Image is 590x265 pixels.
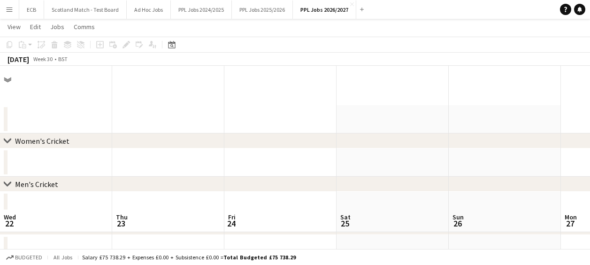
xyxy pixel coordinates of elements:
button: Scotland Match - Test Board [44,0,127,19]
a: Comms [70,21,99,33]
span: Comms [74,23,95,31]
span: Sun [452,213,464,221]
span: Mon [565,213,577,221]
button: PPL Jobs 2025/2026 [232,0,293,19]
span: 26 [451,218,464,229]
span: Budgeted [15,254,42,261]
span: Sat [340,213,351,221]
span: Week 30 [31,55,54,62]
button: Ad Hoc Jobs [127,0,171,19]
div: Women's Cricket [15,136,69,146]
span: 24 [227,218,236,229]
a: Jobs [46,21,68,33]
button: PPL Jobs 2026/2027 [293,0,356,19]
span: 27 [563,218,577,229]
span: All jobs [52,254,74,261]
a: View [4,21,24,33]
div: BST [58,55,68,62]
span: Edit [30,23,41,31]
span: Wed [4,213,16,221]
span: 25 [339,218,351,229]
div: Men's Cricket [15,179,58,189]
a: Edit [26,21,45,33]
span: Jobs [50,23,64,31]
button: PPL Jobs 2024/2025 [171,0,232,19]
span: Thu [116,213,128,221]
div: [DATE] [8,55,29,64]
span: 22 [2,218,16,229]
span: 23 [115,218,128,229]
span: Fri [228,213,236,221]
span: Total Budgeted £75 738.29 [223,254,296,261]
button: ECB [19,0,44,19]
button: Budgeted [5,252,44,263]
span: View [8,23,21,31]
div: Salary £75 738.29 + Expenses £0.00 + Subsistence £0.00 = [82,254,296,261]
